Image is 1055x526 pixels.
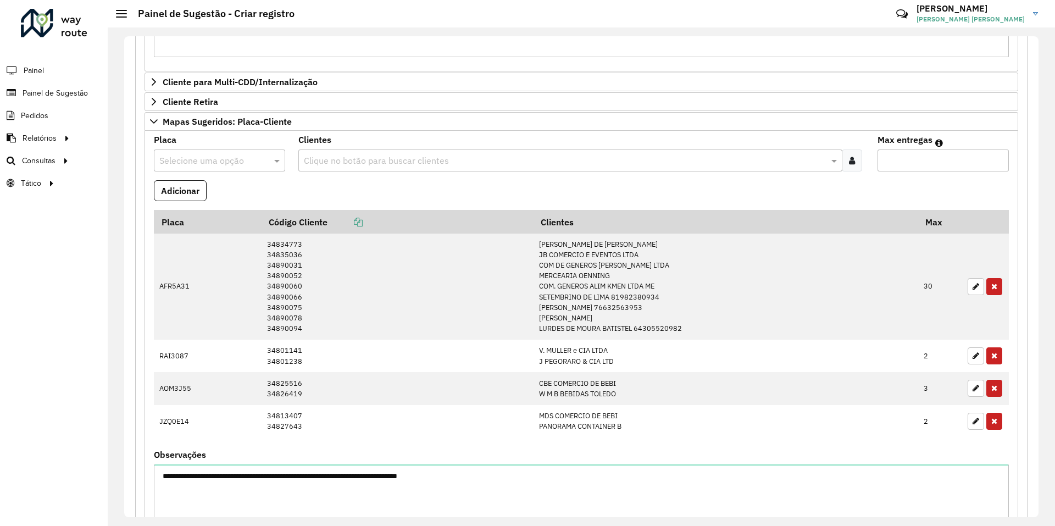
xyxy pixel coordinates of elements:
[163,97,218,106] span: Cliente Retira
[21,110,48,121] span: Pedidos
[890,2,914,26] a: Contato Rápido
[262,372,533,405] td: 34825516 34826419
[262,210,533,233] th: Código Cliente
[918,372,962,405] td: 3
[262,340,533,372] td: 34801141 34801238
[22,155,55,167] span: Consultas
[21,178,41,189] span: Tático
[533,372,918,405] td: CBE COMERCIO DE BEBI W M B BEBIDAS TOLEDO
[533,405,918,438] td: MDS COMERCIO DE BEBI PANORAMA CONTAINER B
[154,405,262,438] td: JZQ0E14
[533,234,918,340] td: [PERSON_NAME] DE [PERSON_NAME] JB COMERCIO E EVENTOS LTDA COM DE GENEROS [PERSON_NAME] LTDA MERCE...
[163,117,292,126] span: Mapas Sugeridos: Placa-Cliente
[127,8,295,20] h2: Painel de Sugestão - Criar registro
[154,340,262,372] td: RAI3087
[878,133,932,146] label: Max entregas
[145,92,1018,111] a: Cliente Retira
[327,217,363,228] a: Copiar
[262,405,533,438] td: 34813407 34827643
[163,77,318,86] span: Cliente para Multi-CDD/Internalização
[23,132,57,144] span: Relatórios
[918,340,962,372] td: 2
[533,340,918,372] td: V. MULLER e CIA LTDA J PEGORARO & CIA LTD
[24,65,44,76] span: Painel
[918,405,962,438] td: 2
[533,210,918,233] th: Clientes
[23,87,88,99] span: Painel de Sugestão
[918,210,962,233] th: Max
[262,234,533,340] td: 34834773 34835036 34890031 34890052 34890060 34890066 34890075 34890078 34890094
[917,3,1025,14] h3: [PERSON_NAME]
[917,14,1025,24] span: [PERSON_NAME] [PERSON_NAME]
[154,448,206,461] label: Observações
[918,234,962,340] td: 30
[154,372,262,405] td: AOM3J55
[145,112,1018,131] a: Mapas Sugeridos: Placa-Cliente
[154,210,262,233] th: Placa
[298,133,331,146] label: Clientes
[145,73,1018,91] a: Cliente para Multi-CDD/Internalização
[154,234,262,340] td: AFR5A31
[935,139,943,147] em: Máximo de clientes que serão colocados na mesma rota com os clientes informados
[154,133,176,146] label: Placa
[154,180,207,201] button: Adicionar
